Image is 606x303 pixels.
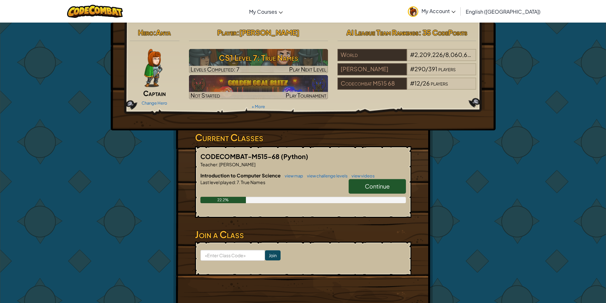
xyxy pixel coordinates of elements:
[414,79,420,87] span: 12
[189,75,328,99] a: Not StartedPlay Tournament
[143,89,166,98] span: Captain
[304,173,348,178] a: view challenge levels
[463,3,544,20] a: English ([GEOGRAPHIC_DATA])
[420,79,423,87] span: /
[419,28,467,37] span: : 35 CodePoints
[346,28,419,37] span: AI League Team Rankings
[189,49,328,73] img: CS1 Level 7: True Names
[156,28,171,37] span: Anya
[219,162,255,167] span: [PERSON_NAME]
[195,130,411,145] h3: Current Classes
[414,65,426,72] span: 290
[138,28,153,37] span: Hero
[217,28,237,37] span: Player
[423,79,430,87] span: 26
[142,100,167,106] a: Change Hero
[466,8,540,15] span: English ([GEOGRAPHIC_DATA])
[237,28,239,37] span: :
[338,49,407,61] div: World
[189,75,328,99] img: Golden Goal
[414,51,443,58] span: 2,209,226
[200,162,217,167] span: Teacher
[431,79,448,87] span: players
[338,78,407,90] div: Codecombat M515 68
[421,8,456,14] span: My Account
[410,51,414,58] span: #
[200,250,265,261] input: <Enter Class Code>
[217,162,219,167] span: :
[410,65,414,72] span: #
[195,227,411,242] h3: Join a Class
[282,173,303,178] a: view map
[428,65,437,72] span: 391
[265,250,281,260] input: Join
[338,63,407,75] div: [PERSON_NAME]
[240,179,265,185] span: True Names
[235,179,236,185] span: :
[348,173,375,178] a: view videos
[338,69,477,77] a: [PERSON_NAME]#290/391players
[443,51,445,58] span: /
[200,197,246,203] div: 22.2%
[338,84,477,91] a: Codecombat M515 68#12/26players
[67,5,123,18] img: CodeCombat logo
[338,55,477,62] a: World#2,209,226/8,060,605players
[438,65,456,72] span: players
[200,179,235,185] span: Last level played
[445,51,475,58] span: 8,060,605
[408,6,418,17] img: avatar
[410,79,414,87] span: #
[246,3,286,20] a: My Courses
[249,8,277,15] span: My Courses
[189,49,328,73] a: Play Next Level
[153,28,156,37] span: :
[252,104,265,109] a: + More
[365,182,390,190] span: Continue
[200,152,281,160] span: CODECOMBAT-M515-68
[189,51,328,65] h3: CS1 Level 7: True Names
[281,152,308,160] span: (Python)
[191,65,240,73] span: Levels Completed: 7
[405,1,459,21] a: My Account
[286,92,326,99] span: Play Tournament
[200,172,282,178] span: Introduction to Computer Science
[426,65,428,72] span: /
[144,49,162,87] img: captain-pose.png
[236,179,240,185] span: 7.
[289,65,326,73] span: Play Next Level
[239,28,299,37] span: [PERSON_NAME]
[191,92,220,99] span: Not Started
